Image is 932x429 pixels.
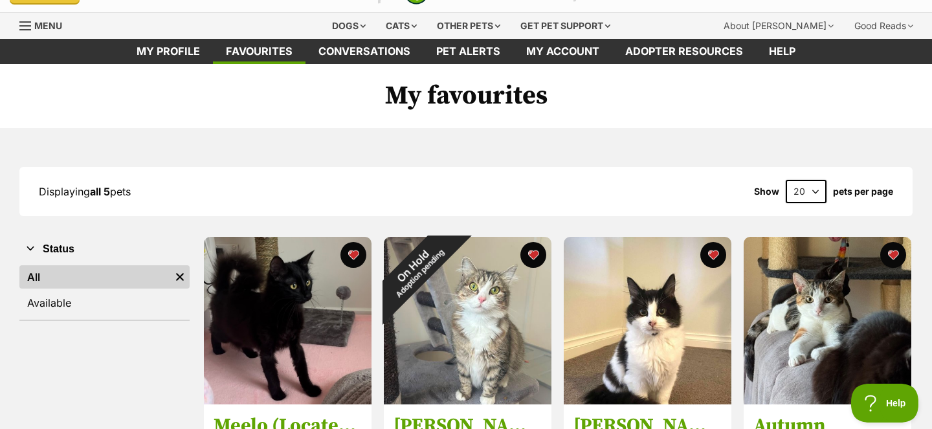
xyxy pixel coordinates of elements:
a: Adopter resources [612,39,756,64]
img: Maggie [564,237,731,404]
a: Help [756,39,808,64]
strong: all 5 [90,185,110,198]
div: Status [19,263,190,320]
img: Dianna [384,237,551,404]
button: favourite [880,242,906,268]
a: Menu [19,13,71,36]
a: All [19,265,170,289]
iframe: Help Scout Beacon - Open [851,384,919,423]
button: favourite [520,242,546,268]
button: favourite [340,242,366,268]
div: Cats [377,13,426,39]
a: My profile [124,39,213,64]
div: About [PERSON_NAME] [715,13,843,39]
a: Remove filter [170,265,190,289]
span: Displaying pets [39,185,131,198]
span: Menu [34,20,62,31]
span: Adoption pending [394,248,446,300]
img: Meelo (Located in Cheltenham) [204,237,372,404]
img: Autumn [744,237,911,404]
label: pets per page [833,186,893,197]
a: Favourites [213,39,305,64]
span: Show [754,186,779,197]
a: Pet alerts [423,39,513,64]
button: Status [19,241,190,258]
div: Get pet support [511,13,619,39]
a: On HoldAdoption pending [384,394,551,407]
div: Dogs [323,13,375,39]
a: My account [513,39,612,64]
a: conversations [305,39,423,64]
div: Good Reads [845,13,922,39]
div: On Hold [359,212,472,325]
button: favourite [700,242,726,268]
a: Available [19,291,190,314]
div: Other pets [428,13,509,39]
